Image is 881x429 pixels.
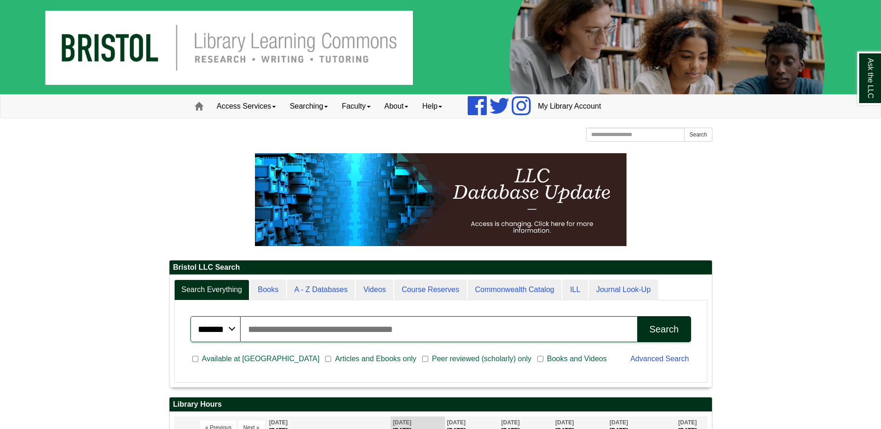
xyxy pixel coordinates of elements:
[170,260,712,275] h2: Bristol LLC Search
[447,419,466,426] span: [DATE]
[562,279,587,300] a: ILL
[609,419,628,426] span: [DATE]
[543,353,611,364] span: Books and Videos
[192,355,198,363] input: Available at [GEOGRAPHIC_DATA]
[170,397,712,412] h2: Library Hours
[287,279,355,300] a: A - Z Databases
[250,279,286,300] a: Books
[335,95,378,118] a: Faculty
[501,419,520,426] span: [DATE]
[679,419,697,426] span: [DATE]
[649,324,679,335] div: Search
[637,316,691,342] button: Search
[555,419,574,426] span: [DATE]
[589,279,658,300] a: Journal Look-Up
[325,355,331,363] input: Articles and Ebooks only
[684,128,712,142] button: Search
[356,279,393,300] a: Videos
[269,419,288,426] span: [DATE]
[255,153,626,246] img: HTML tutorial
[394,279,467,300] a: Course Reserves
[468,279,562,300] a: Commonwealth Catalog
[531,95,608,118] a: My Library Account
[422,355,428,363] input: Peer reviewed (scholarly) only
[174,279,250,300] a: Search Everything
[630,355,689,363] a: Advanced Search
[283,95,335,118] a: Searching
[198,353,323,364] span: Available at [GEOGRAPHIC_DATA]
[393,419,411,426] span: [DATE]
[537,355,543,363] input: Books and Videos
[415,95,449,118] a: Help
[210,95,283,118] a: Access Services
[331,353,420,364] span: Articles and Ebooks only
[428,353,535,364] span: Peer reviewed (scholarly) only
[378,95,416,118] a: About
